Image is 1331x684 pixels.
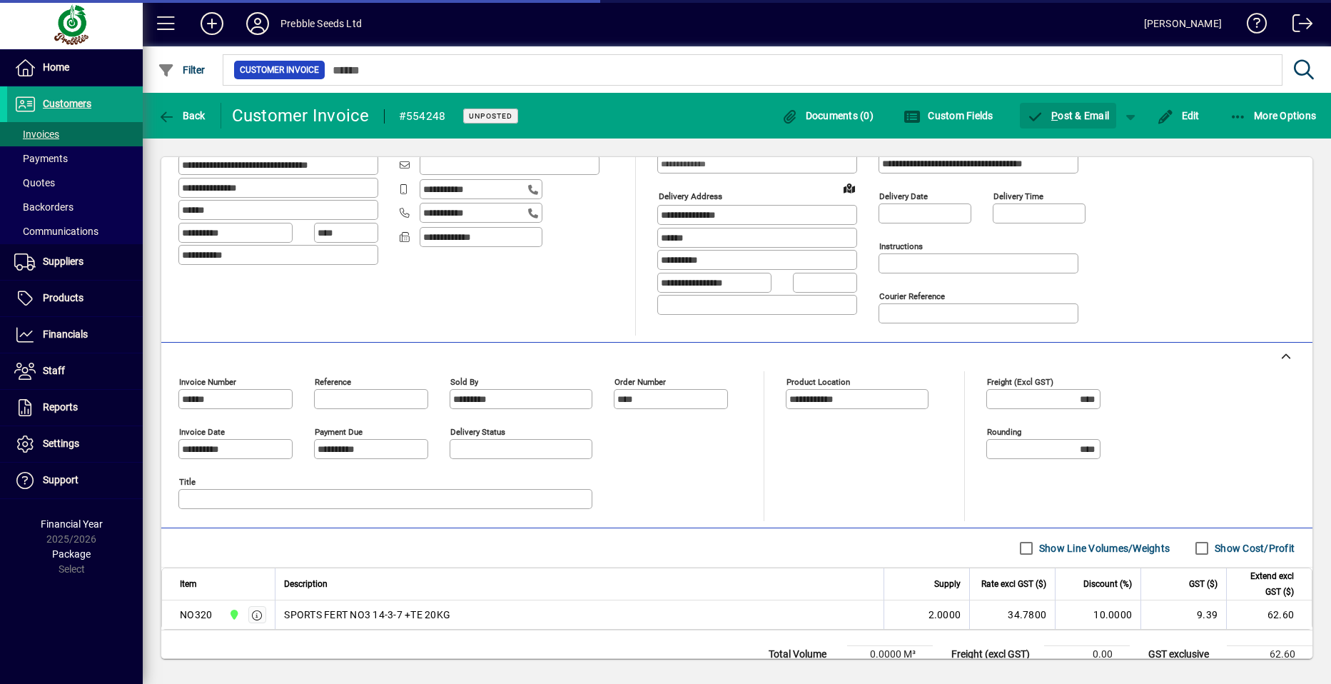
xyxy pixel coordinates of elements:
[7,146,143,171] a: Payments
[7,390,143,426] a: Reports
[469,111,512,121] span: Unposted
[43,438,79,449] span: Settings
[179,427,225,437] mat-label: Invoice date
[928,608,961,622] span: 2.0000
[1230,110,1317,121] span: More Options
[43,98,91,109] span: Customers
[987,427,1021,437] mat-label: Rounding
[43,365,65,376] span: Staff
[41,518,103,530] span: Financial Year
[284,576,328,592] span: Description
[1235,568,1294,600] span: Extend excl GST ($)
[180,608,212,622] div: NO320
[14,201,74,213] span: Backorders
[1144,12,1222,35] div: [PERSON_NAME]
[1227,646,1312,663] td: 62.60
[235,11,280,36] button: Profile
[179,477,196,487] mat-label: Title
[7,317,143,353] a: Financials
[1051,110,1058,121] span: P
[838,176,861,199] a: View on map
[944,646,1044,663] td: Freight (excl GST)
[7,195,143,219] a: Backorders
[1044,646,1130,663] td: 0.00
[14,153,68,164] span: Payments
[43,401,78,413] span: Reports
[1189,576,1218,592] span: GST ($)
[987,377,1053,387] mat-label: Freight (excl GST)
[225,607,241,623] span: CHRISTCHURCH
[761,646,847,663] td: Total Volume
[158,110,206,121] span: Back
[993,191,1043,201] mat-label: Delivery time
[315,377,351,387] mat-label: Reference
[7,426,143,462] a: Settings
[1020,103,1117,129] button: Post & Email
[904,110,993,121] span: Custom Fields
[158,64,206,76] span: Filter
[981,576,1046,592] span: Rate excl GST ($)
[978,608,1046,622] div: 34.7800
[1027,110,1110,121] span: ost & Email
[614,377,666,387] mat-label: Order number
[14,226,98,237] span: Communications
[879,241,923,251] mat-label: Instructions
[7,463,143,498] a: Support
[450,377,478,387] mat-label: Sold by
[781,110,874,121] span: Documents (0)
[1055,600,1140,629] td: 10.0000
[143,103,221,129] app-page-header-button: Back
[43,328,88,340] span: Financials
[7,122,143,146] a: Invoices
[280,12,362,35] div: Prebble Seeds Ltd
[154,103,209,129] button: Back
[1140,600,1226,629] td: 9.39
[180,576,197,592] span: Item
[7,50,143,86] a: Home
[777,103,877,129] button: Documents (0)
[1282,3,1313,49] a: Logout
[786,377,850,387] mat-label: Product location
[1236,3,1267,49] a: Knowledge Base
[43,474,79,486] span: Support
[1212,541,1295,555] label: Show Cost/Profit
[399,105,446,128] div: #554248
[14,177,55,188] span: Quotes
[315,427,363,437] mat-label: Payment due
[43,61,69,73] span: Home
[879,291,945,301] mat-label: Courier Reference
[900,103,997,129] button: Custom Fields
[1226,103,1320,129] button: More Options
[43,256,83,267] span: Suppliers
[179,377,236,387] mat-label: Invoice number
[154,57,209,83] button: Filter
[1226,600,1312,629] td: 62.60
[450,427,505,437] mat-label: Delivery status
[7,244,143,280] a: Suppliers
[1153,103,1203,129] button: Edit
[14,129,59,140] span: Invoices
[7,171,143,195] a: Quotes
[1157,110,1200,121] span: Edit
[847,646,933,663] td: 0.0000 M³
[189,11,235,36] button: Add
[7,353,143,389] a: Staff
[934,576,961,592] span: Supply
[1141,646,1227,663] td: GST exclusive
[43,292,83,303] span: Products
[879,191,928,201] mat-label: Delivery date
[240,63,319,77] span: Customer Invoice
[52,548,91,560] span: Package
[1036,541,1170,555] label: Show Line Volumes/Weights
[284,608,450,622] span: SPORTS FERT NO3 14-3-7 +TE 20KG
[232,104,370,127] div: Customer Invoice
[7,281,143,316] a: Products
[7,219,143,243] a: Communications
[1083,576,1132,592] span: Discount (%)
